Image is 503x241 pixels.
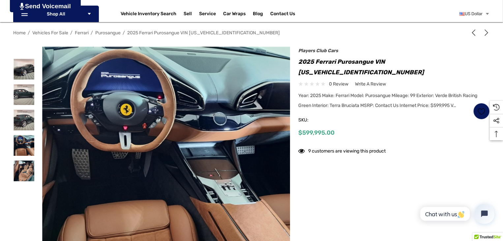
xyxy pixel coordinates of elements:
span: Write a Review [355,81,386,87]
a: Sell [184,7,199,20]
a: Ferrari [75,30,89,36]
svg: Social Media [493,118,500,124]
span: Sell [184,11,192,18]
a: Contact Us [270,11,295,18]
img: For Sale: 2025 Ferrari Purosangue VIN ZSG06VTA9S0319580 [14,110,34,130]
a: USD [459,7,490,20]
img: For Sale: 2025 Ferrari Purosangue VIN ZSG06VTA9S0319580 [14,84,34,105]
a: Blog [253,11,263,18]
a: Home [13,30,26,36]
svg: Icon Arrow Down [87,12,92,16]
svg: Recently Viewed [493,104,500,111]
a: Vehicle Inventory Search [121,11,176,18]
span: $599,995.00 [298,129,335,136]
div: 9 customers are viewing this product [298,145,386,155]
a: 2025 Ferrari Purosangue VIN [US_VEHICLE_IDENTIFICATION_NUMBER] [127,30,280,36]
a: Vehicles For Sale [32,30,68,36]
p: Shop All [13,6,99,22]
a: Wish List [473,103,490,120]
img: PjwhLS0gR2VuZXJhdG9yOiBHcmF2aXQuaW8gLS0+PHN2ZyB4bWxucz0iaHR0cDovL3d3dy53My5vcmcvMjAwMC9zdmciIHhtb... [20,3,24,10]
h1: 2025 Ferrari Purosangue VIN [US_VEHICLE_IDENTIFICATION_NUMBER] [298,56,490,78]
span: Year: 2025 Make: Ferrari Model: Purosangue Mileage: 99 Exterior: Verde British Racing Green Inter... [298,93,477,108]
a: Write a Review [355,80,386,88]
img: For Sale: 2025 Ferrari Purosangue VIN ZSG06VTA9S0319580 [14,59,34,80]
a: Purosangue [95,30,121,36]
img: For Sale: 2025 Ferrari Purosangue VIN ZSG06VTA9S0319580 [14,135,34,156]
a: Car Wraps [223,7,253,20]
a: Previous [470,29,480,36]
svg: Wish List [478,108,486,115]
img: For Sale: 2025 Ferrari Purosangue VIN ZSG06VTA9S0319580 [14,160,34,181]
span: SKU: [298,116,331,125]
span: 0 review [329,80,348,88]
a: Service [199,11,216,18]
svg: Icon Line [20,10,30,18]
iframe: Tidio Chat [413,198,500,229]
svg: Top [490,131,503,137]
span: Car Wraps [223,11,246,18]
a: Next [481,29,490,36]
a: Players Club Cars [298,48,338,53]
nav: Breadcrumb [13,27,490,39]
